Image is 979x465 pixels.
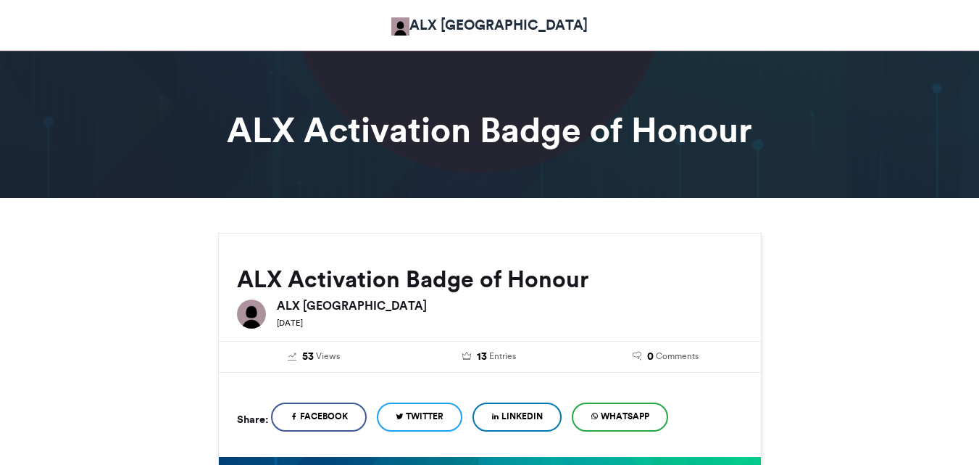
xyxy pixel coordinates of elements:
small: [DATE] [277,318,303,328]
span: Comments [656,350,699,363]
span: LinkedIn [501,410,543,423]
a: Twitter [377,403,462,432]
a: 53 Views [237,349,391,365]
h5: Share: [237,410,268,429]
h1: ALX Activation Badge of Honour [88,112,892,147]
img: ALX Africa [237,300,266,329]
a: ALX [GEOGRAPHIC_DATA] [391,15,588,36]
img: ALX Africa [391,17,409,36]
span: Views [316,350,340,363]
span: 53 [302,349,314,365]
span: Entries [489,350,516,363]
a: 13 Entries [412,349,567,365]
a: Facebook [271,403,367,432]
span: 13 [477,349,487,365]
span: Twitter [406,410,443,423]
span: Facebook [300,410,348,423]
h2: ALX Activation Badge of Honour [237,266,743,292]
span: 0 [647,349,654,365]
a: WhatsApp [572,403,668,432]
span: WhatsApp [601,410,649,423]
h6: ALX [GEOGRAPHIC_DATA] [277,300,743,311]
a: LinkedIn [472,403,562,432]
a: 0 Comments [588,349,743,365]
